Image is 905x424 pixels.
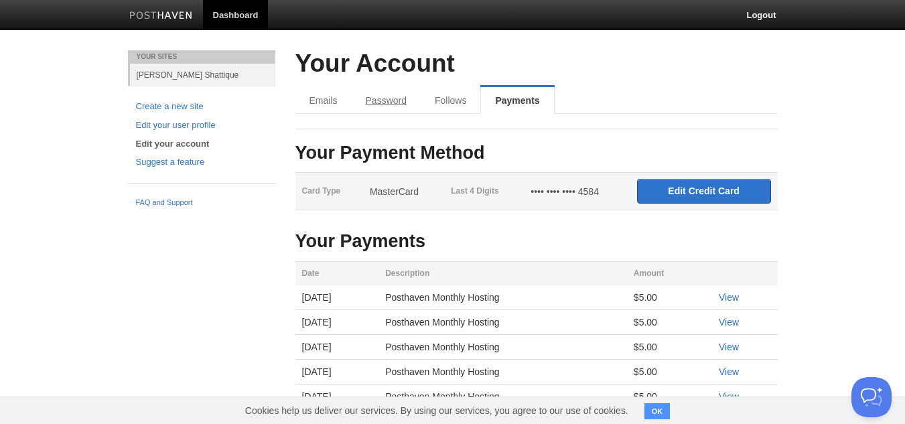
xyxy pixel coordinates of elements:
a: View [719,391,739,402]
td: $5.00 [627,310,712,335]
h3: Your Payments [295,232,778,252]
a: FAQ and Support [136,197,267,209]
a: Payments [480,87,554,114]
td: Posthaven Monthly Hosting [378,360,627,384]
td: [DATE] [295,285,379,310]
td: Posthaven Monthly Hosting [378,384,627,409]
td: [DATE] [295,310,379,335]
td: •••• •••• •••• 4584 [524,173,630,210]
td: $5.00 [627,360,712,384]
a: Create a new site [136,100,267,114]
span: Cookies help us deliver our services. By using our services, you agree to our use of cookies. [232,397,642,424]
td: Posthaven Monthly Hosting [378,335,627,360]
a: Emails [295,87,352,114]
button: OK [644,403,671,419]
th: Card Type [295,173,363,210]
a: Suggest a feature [136,155,267,169]
a: Edit your account [136,137,267,151]
th: Amount [627,262,712,286]
td: Posthaven Monthly Hosting [378,285,627,310]
img: Posthaven-bar [129,11,193,21]
th: Description [378,262,627,286]
h3: Your Payment Method [295,143,778,163]
td: MasterCard [363,173,444,210]
iframe: Help Scout Beacon - Open [851,377,892,417]
a: Edit your user profile [136,119,267,133]
th: Last 4 Digits [444,173,524,210]
a: Password [352,87,421,114]
th: Date [295,262,379,286]
a: View [719,317,739,328]
td: [DATE] [295,360,379,384]
td: $5.00 [627,335,712,360]
td: [DATE] [295,384,379,409]
h2: Your Account [295,50,778,78]
td: $5.00 [627,285,712,310]
a: View [719,366,739,377]
td: $5.00 [627,384,712,409]
a: Follows [421,87,480,114]
td: [DATE] [295,335,379,360]
li: Your Sites [128,50,275,64]
a: View [719,292,739,303]
td: Posthaven Monthly Hosting [378,310,627,335]
a: [PERSON_NAME] Shattique [130,64,275,86]
input: Edit Credit Card [637,179,771,204]
a: View [719,342,739,352]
